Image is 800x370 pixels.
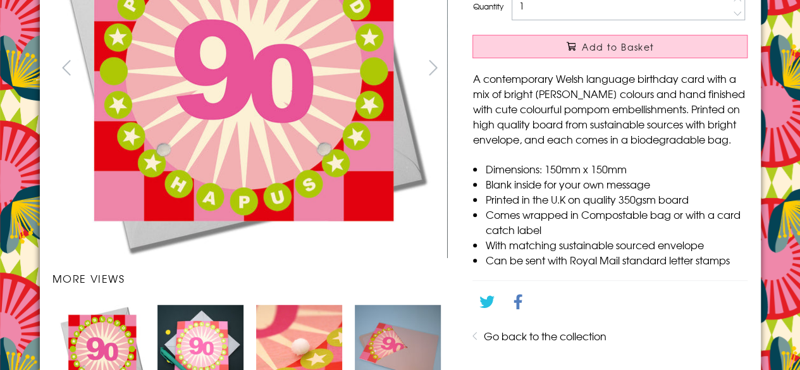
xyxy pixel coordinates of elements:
[485,176,748,192] li: Blank inside for your own message
[472,71,748,147] p: A contemporary Welsh language birthday card with a mix of bright [PERSON_NAME] colours and hand f...
[472,1,503,12] label: Quantity
[485,252,748,268] li: Can be sent with Royal Mail standard letter stamps
[485,207,748,237] li: Comes wrapped in Compostable bag or with a card catch label
[485,192,748,207] li: Printed in the U.K on quality 350gsm board
[485,237,748,252] li: With matching sustainable sourced envelope
[483,328,606,343] a: Go back to the collection
[52,53,81,82] button: prev
[419,53,447,82] button: next
[582,40,654,53] span: Add to Basket
[485,161,748,176] li: Dimensions: 150mm x 150mm
[472,35,748,58] button: Add to Basket
[52,271,448,286] h3: More views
